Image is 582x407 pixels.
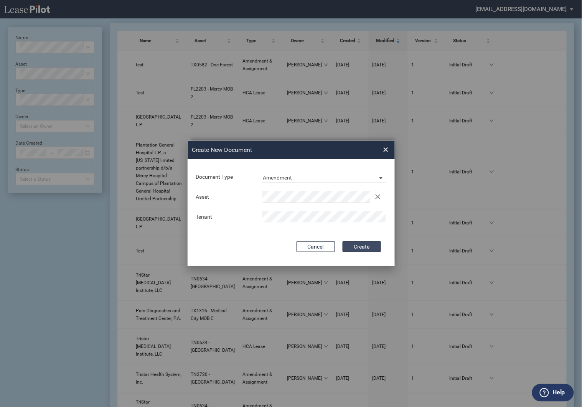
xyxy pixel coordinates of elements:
[297,241,335,252] button: Cancel
[191,173,258,181] div: Document Type
[262,171,386,183] md-select: Document Type: Amendment
[191,213,258,221] div: Tenant
[263,175,292,181] div: Amendment
[192,146,356,154] h2: Create New Document
[191,193,258,201] div: Asset
[383,143,389,156] span: ×
[188,141,395,267] md-dialog: Create New ...
[343,241,381,252] button: Create
[552,388,565,398] label: Help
